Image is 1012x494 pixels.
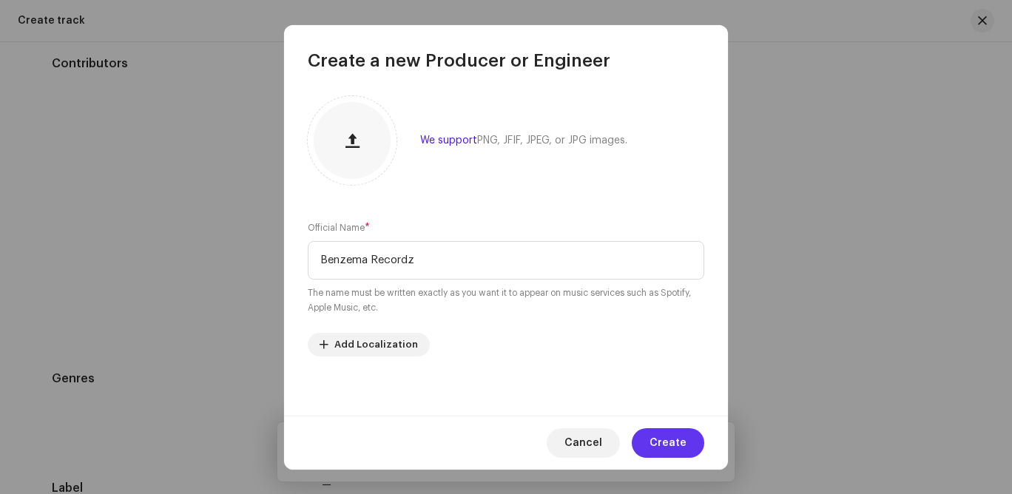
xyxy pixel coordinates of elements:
span: Create a new Producer or Engineer [308,49,610,72]
button: Cancel [547,428,620,458]
span: Cancel [564,428,602,458]
span: Add Localization [334,330,418,359]
button: Add Localization [308,333,430,356]
span: Create [650,428,687,458]
div: We support [420,135,627,146]
button: Create [632,428,704,458]
input: Official Name [308,241,704,280]
small: The name must be written exactly as you want it to appear on music services such as Spotify, Appl... [308,285,704,315]
small: Official Name [308,220,365,235]
span: PNG, JFIF, JPEG, or JPG images. [477,135,627,146]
